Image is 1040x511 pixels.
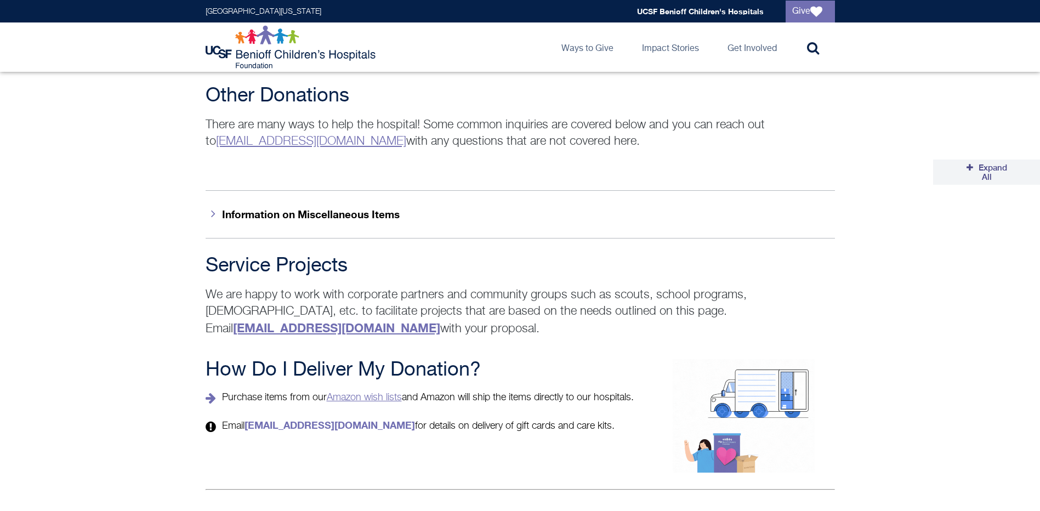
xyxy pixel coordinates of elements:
[553,22,622,72] a: Ways to Give
[206,85,835,107] h2: Other Donations
[206,117,835,150] p: There are many ways to help the hospital! Some common inquiries are covered below and you can rea...
[206,8,321,15] a: [GEOGRAPHIC_DATA][US_STATE]
[719,22,786,72] a: Get Involved
[206,359,643,381] h2: How Do I Deliver My Donation?
[206,391,643,405] p: Purchase items from our and Amazon will ship the items directly to our hospitals.
[233,321,440,335] strong: [EMAIL_ADDRESS][DOMAIN_NAME]
[327,393,402,402] a: Amazon wish lists
[245,419,415,431] a: [EMAIL_ADDRESS][DOMAIN_NAME]
[637,7,764,16] a: UCSF Benioff Children's Hospitals
[979,163,1007,181] span: Expand All
[206,25,378,69] img: Logo for UCSF Benioff Children's Hospitals Foundation
[233,323,440,335] a: [EMAIL_ADDRESS][DOMAIN_NAME]
[216,135,406,147] a: donategoods.BCH@ucsf.edu
[633,22,708,72] a: Impact Stories
[206,287,835,337] p: We are happy to work with corporate partners and community groups such as scouts, school programs...
[206,418,643,433] p: Email for details on delivery of gift cards and care kits.
[933,160,1040,185] button: Collapse All Accordions
[673,359,815,473] img: How do I deliver my donations?
[206,190,835,238] button: Information on Miscellaneous Items
[786,1,835,22] a: Give
[206,255,835,277] h2: Service Projects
